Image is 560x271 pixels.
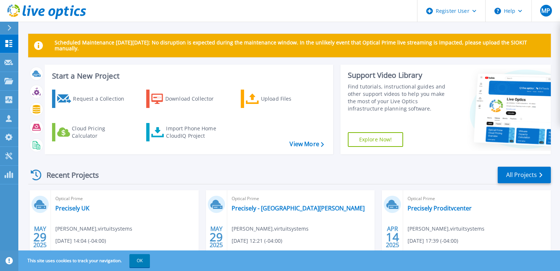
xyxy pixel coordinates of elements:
span: 29 [33,234,47,240]
div: Import Phone Home CloudIQ Project [166,125,223,140]
a: Cloud Pricing Calculator [52,123,134,141]
div: Download Collector [165,91,224,106]
div: Upload Files [261,91,320,106]
h3: Start a New Project [52,72,324,80]
a: View More [290,141,324,148]
a: Precisely Proditvcenter [408,205,472,212]
span: [DATE] 12:21 (-04:00) [232,237,282,245]
a: Upload Files [241,90,323,108]
div: MAY 2025 [33,224,47,250]
p: Scheduled Maintenance [DATE][DATE]: No disruption is expected during the maintenance window. In t... [55,40,545,51]
span: [PERSON_NAME] , virtuitsystems [232,225,309,233]
span: [PERSON_NAME] , virtuitsystems [55,225,132,233]
div: Cloud Pricing Calculator [72,125,130,140]
span: MP [541,8,550,14]
a: Download Collector [146,90,228,108]
span: Optical Prime [55,195,194,203]
span: This site uses cookies to track your navigation. [20,254,150,267]
div: Support Video Library [348,71,453,80]
div: MAY 2025 [209,224,223,250]
span: Optical Prime [408,195,546,203]
a: Precisely - [GEOGRAPHIC_DATA][PERSON_NAME] [232,205,365,212]
a: Precisely UK [55,205,89,212]
span: [PERSON_NAME] , virtuitsystems [408,225,485,233]
span: Optical Prime [232,195,371,203]
span: 29 [210,234,223,240]
a: All Projects [498,167,551,183]
div: Request a Collection [73,91,132,106]
span: [DATE] 17:39 (-04:00) [408,237,458,245]
span: [DATE] 14:04 (-04:00) [55,237,106,245]
button: OK [129,254,150,267]
div: APR 2025 [386,224,399,250]
a: Request a Collection [52,90,134,108]
div: Recent Projects [28,166,109,184]
span: 14 [386,234,399,240]
div: Find tutorials, instructional guides and other support videos to help you make the most of your L... [348,83,453,112]
a: Explore Now! [348,132,404,147]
